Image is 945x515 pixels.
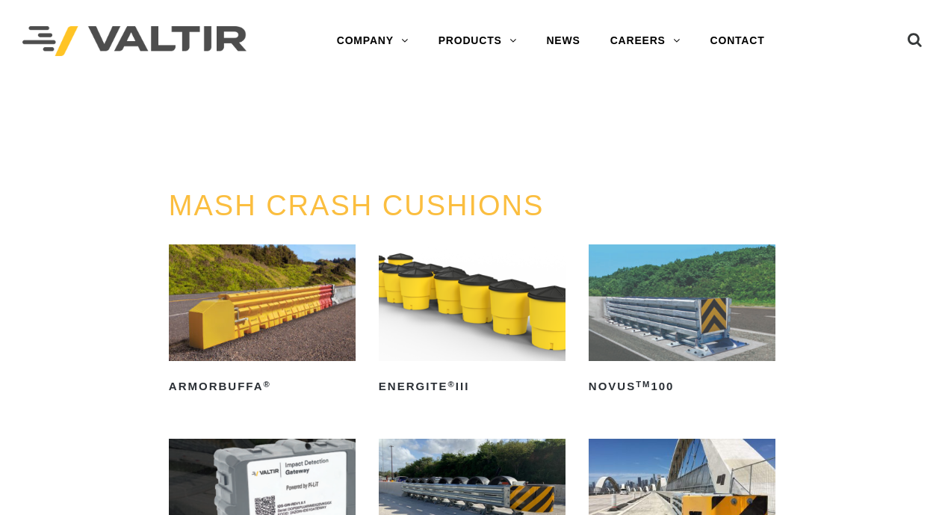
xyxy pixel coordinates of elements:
[169,190,545,221] a: MASH CRASH CUSHIONS
[636,380,651,389] sup: TM
[589,374,775,398] h2: NOVUS 100
[448,380,456,389] sup: ®
[22,26,247,57] img: Valtir
[169,244,356,398] a: ArmorBuffa®
[322,26,424,56] a: COMPANY
[589,244,775,398] a: NOVUSTM100
[695,26,780,56] a: CONTACT
[379,244,566,398] a: ENERGITE®III
[263,380,270,389] sup: ®
[379,374,566,398] h2: ENERGITE III
[595,26,695,56] a: CAREERS
[531,26,595,56] a: NEWS
[156,104,326,123] span: CRASH CUSHIONS
[424,26,532,56] a: PRODUCTS
[169,374,356,398] h2: ArmorBuffa
[46,104,149,123] a: PRODUCTS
